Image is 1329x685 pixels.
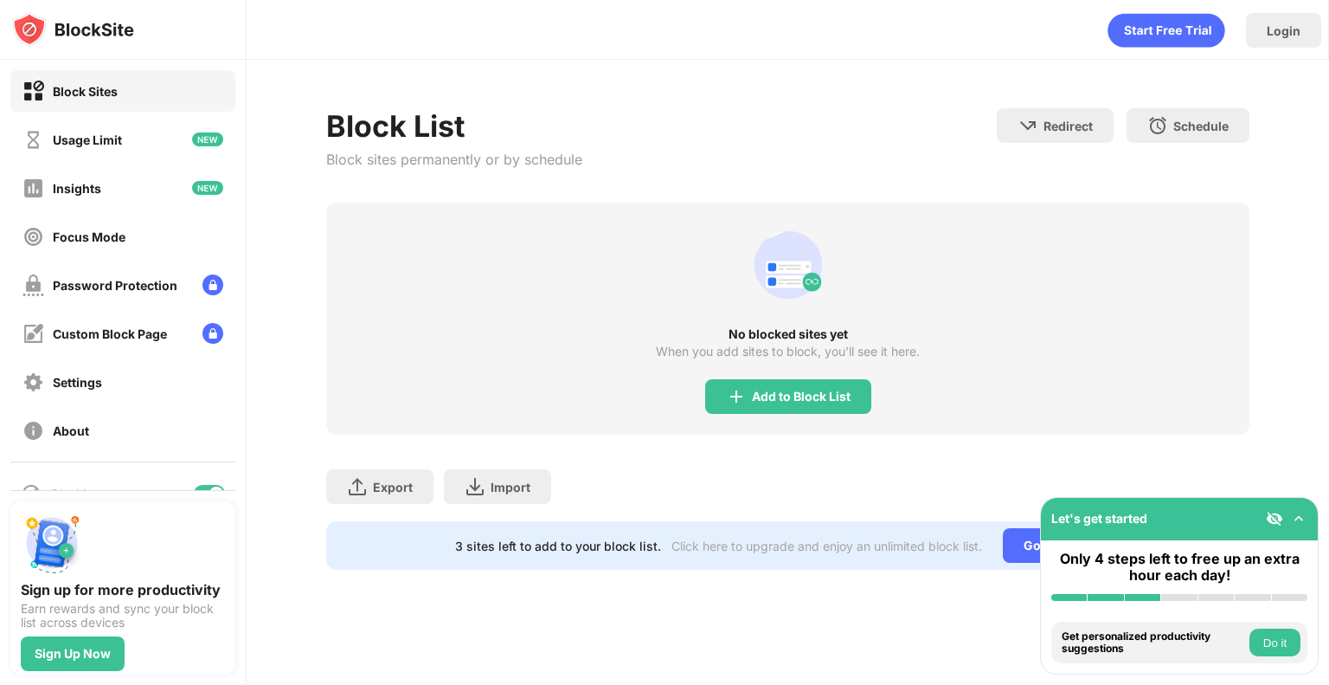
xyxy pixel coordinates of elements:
div: Block Sites [53,84,118,99]
div: Import [491,480,530,494]
img: block-on.svg [22,81,44,102]
img: settings-off.svg [22,372,44,393]
div: Click here to upgrade and enjoy an unlimited block list. [671,539,982,553]
img: lock-menu.svg [202,323,223,344]
img: focus-off.svg [22,226,44,248]
div: Let's get started [1051,511,1147,526]
div: Usage Limit [53,132,122,147]
div: Go Unlimited [1003,528,1121,563]
img: customize-block-page-off.svg [22,323,44,345]
img: lock-menu.svg [202,275,223,295]
div: Only 4 steps left to free up an extra hour each day! [1051,551,1307,584]
div: animation [1107,13,1225,48]
div: Block List [326,108,582,144]
div: Custom Block Page [53,326,167,341]
div: Insights [53,181,101,196]
div: About [53,423,89,438]
div: Add to Block List [752,390,851,404]
div: Blocking [52,487,100,501]
div: Focus Mode [53,229,125,244]
div: Block sites permanently or by schedule [326,151,582,168]
div: Earn rewards and sync your block list across devices [21,602,225,630]
img: logo-blocksite.svg [12,12,134,47]
div: No blocked sites yet [326,327,1249,341]
img: about-off.svg [22,420,44,442]
img: new-icon.svg [192,132,223,146]
div: Password Protection [53,278,177,293]
div: animation [747,223,830,307]
div: When you add sites to block, you’ll see it here. [656,345,920,359]
img: password-protection-off.svg [22,275,44,296]
div: Get personalized productivity suggestions [1062,630,1245,656]
div: Settings [53,375,102,390]
div: Login [1267,23,1300,38]
div: Sign Up Now [35,647,111,661]
img: new-icon.svg [192,181,223,195]
img: time-usage-off.svg [22,129,44,151]
img: insights-off.svg [22,178,44,199]
div: 3 sites left to add to your block list. [455,539,661,553]
div: Sign up for more productivity [21,581,225,598]
img: omni-setup-toggle.svg [1290,510,1307,527]
img: push-signup.svg [21,512,83,574]
img: blocking-icon.svg [21,483,42,504]
button: Do it [1249,629,1300,656]
div: Export [373,480,413,494]
div: Redirect [1043,119,1093,133]
div: Schedule [1173,119,1229,133]
img: eye-not-visible.svg [1266,510,1283,527]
